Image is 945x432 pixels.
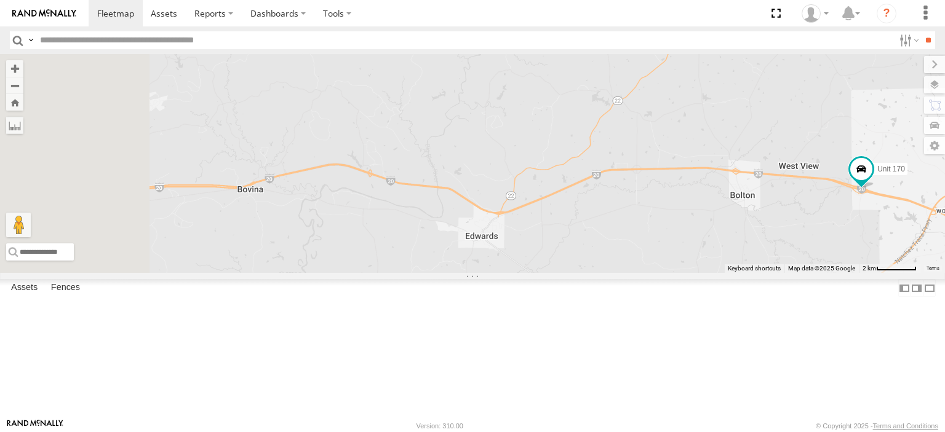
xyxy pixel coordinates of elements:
[927,265,939,270] a: Terms (opens in new tab)
[6,77,23,94] button: Zoom out
[7,420,63,432] a: Visit our Website
[6,213,31,237] button: Drag Pegman onto the map to open Street View
[895,31,921,49] label: Search Filter Options
[873,422,938,430] a: Terms and Conditions
[911,279,923,297] label: Dock Summary Table to the Right
[728,264,781,273] button: Keyboard shortcuts
[45,280,86,297] label: Fences
[12,9,76,18] img: rand-logo.svg
[417,422,463,430] div: Version: 310.00
[898,279,911,297] label: Dock Summary Table to the Left
[6,94,23,111] button: Zoom Home
[6,60,23,77] button: Zoom in
[797,4,833,23] div: David Black
[924,137,945,154] label: Map Settings
[923,279,936,297] label: Hide Summary Table
[788,265,855,272] span: Map data ©2025 Google
[859,264,920,273] button: Map Scale: 2 km per 62 pixels
[877,4,896,23] i: ?
[6,117,23,134] label: Measure
[863,265,876,272] span: 2 km
[816,422,938,430] div: © Copyright 2025 -
[5,280,44,297] label: Assets
[26,31,36,49] label: Search Query
[877,165,905,173] span: Unit 170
